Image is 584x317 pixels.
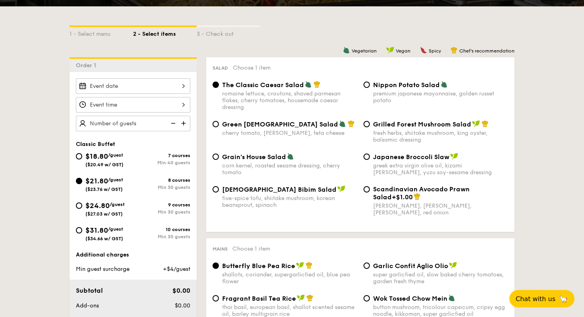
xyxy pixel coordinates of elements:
[85,187,123,192] span: ($23.76 w/ GST)
[85,177,108,185] span: $21.80
[133,153,190,158] div: 7 courses
[213,121,219,127] input: Green [DEMOGRAPHIC_DATA] Saladcherry tomato, [PERSON_NAME], feta cheese
[482,120,489,127] img: icon-chef-hat.a58ddaea.svg
[559,294,568,303] span: 🦙
[175,302,190,309] span: $0.00
[232,245,270,252] span: Choose 1 item
[110,202,125,207] span: /guest
[429,48,441,54] span: Spicy
[222,271,357,285] div: shallots, coriander, supergarlicfied oil, blue pea flower
[373,121,471,128] span: Grilled Forest Mushroom Salad
[396,48,410,54] span: Vegan
[364,295,370,301] input: Wok Tossed Chow Meinbutton mushroom, tricolour capsicum, cripsy egg noodle, kikkoman, super garli...
[459,48,514,54] span: Chef's recommendation
[172,287,190,294] span: $0.00
[133,177,190,183] div: 8 courses
[222,195,357,208] div: five-spice tofu, shiitake mushroom, korean beansprout, spinach
[297,294,305,301] img: icon-vegan.f8ff3823.svg
[222,90,357,111] div: romaine lettuce, croutons, shaved parmesan flakes, cherry tomatoes, housemade caesar dressing
[108,226,123,232] span: /guest
[339,120,346,127] img: icon-vegetarian.fe4039eb.svg
[222,153,286,161] span: Grain's House Salad
[373,130,508,143] div: fresh herbs, shiitake mushroom, king oyster, balsamic dressing
[222,262,295,270] span: Butterfly Blue Pea Rice
[76,266,130,272] span: Min guest surcharge
[213,263,219,269] input: Butterfly Blue Pea Riceshallots, coriander, supergarlicfied oil, blue pea flower
[373,90,508,104] div: premium japanese mayonnaise, golden russet potato
[76,251,190,259] div: Additional charges
[449,262,457,269] img: icon-vegan.f8ff3823.svg
[213,65,228,71] span: Salad
[133,160,190,165] div: Min 40 guests
[373,202,508,216] div: [PERSON_NAME], [PERSON_NAME], [PERSON_NAME], red onion
[213,154,219,160] input: Grain's House Saladcorn kernel, roasted sesame dressing, cherry tomato
[373,81,440,89] span: Nippon Potato Salad
[85,211,123,217] span: ($27.03 w/ GST)
[213,246,228,252] span: Mains
[306,294,313,301] img: icon-chef-hat.a58ddaea.svg
[85,201,110,210] span: $24.80
[296,262,304,269] img: icon-vegan.f8ff3823.svg
[450,153,458,160] img: icon-vegan.f8ff3823.svg
[76,287,103,294] span: Subtotal
[364,154,370,160] input: Japanese Broccoli Slawgreek extra virgin olive oil, kizami [PERSON_NAME], yuzu soy-sesame dressing
[133,209,190,215] div: Min 30 guests
[76,62,99,69] span: Order 1
[133,185,190,190] div: Min 30 guests
[76,178,82,184] input: $21.80/guest($23.76 w/ GST)8 coursesMin 30 guests
[133,202,190,208] div: 9 courses
[133,234,190,239] div: Min 30 guests
[364,121,370,127] input: Grilled Forest Mushroom Saladfresh herbs, shiitake mushroom, king oyster, balsamic dressing
[85,226,108,235] span: $31.80
[222,121,338,128] span: Green [DEMOGRAPHIC_DATA] Salad
[472,120,480,127] img: icon-vegan.f8ff3823.svg
[306,262,313,269] img: icon-chef-hat.a58ddaea.svg
[76,302,99,309] span: Add-ons
[343,47,350,54] img: icon-vegetarian.fe4039eb.svg
[441,81,448,88] img: icon-vegetarian.fe4039eb.svg
[76,227,82,233] input: $31.80/guest($34.66 w/ GST)10 coursesMin 30 guests
[222,162,357,176] div: corn kernel, roasted sesame dressing, cherry tomato
[213,295,219,301] input: Fragrant Basil Tea Ricethai basil, european basil, shallot scented sesame oil, barley multigrain ...
[448,294,455,301] img: icon-vegetarian.fe4039eb.svg
[373,162,508,176] div: greek extra virgin olive oil, kizami [PERSON_NAME], yuzu soy-sesame dressing
[85,236,123,241] span: ($34.66 w/ GST)
[76,153,82,159] input: $18.80/guest($20.49 w/ GST)7 coursesMin 40 guests
[373,262,448,270] span: Garlic Confit Aglio Olio
[222,130,357,136] div: cherry tomato, [PERSON_NAME], feta cheese
[313,81,321,88] img: icon-chef-hat.a58ddaea.svg
[392,193,413,201] span: +$1.00
[348,120,355,127] img: icon-chef-hat.a58ddaea.svg
[178,116,190,131] img: icon-add.58712e84.svg
[233,64,271,71] span: Choose 1 item
[133,27,197,38] div: 2 - Select items
[76,97,190,113] input: Event time
[451,47,458,54] img: icon-chef-hat.a58ddaea.svg
[287,153,294,160] img: icon-vegetarian.fe4039eb.svg
[373,185,470,201] span: Scandinavian Avocado Prawn Salad
[373,295,447,302] span: Wok Tossed Chow Mein
[364,186,370,193] input: Scandinavian Avocado Prawn Salad+$1.00[PERSON_NAME], [PERSON_NAME], [PERSON_NAME], red onion
[213,82,219,88] input: The Classic Caesar Saladromaine lettuce, croutons, shaved parmesan flakes, cherry tomatoes, house...
[509,290,574,307] button: Chat with us🦙
[197,27,260,38] div: 3 - Check out
[373,153,449,161] span: Japanese Broccoli Slaw
[373,271,508,285] div: super garlicfied oil, slow baked cherry tomatoes, garden fresh thyme
[222,81,304,89] span: The Classic Caesar Salad
[166,116,178,131] img: icon-reduce.1d2dbef1.svg
[305,81,312,88] img: icon-vegetarian.fe4039eb.svg
[133,227,190,232] div: 10 courses
[386,47,394,54] img: icon-vegan.f8ff3823.svg
[516,295,555,303] span: Chat with us
[213,186,219,193] input: [DEMOGRAPHIC_DATA] Bibim Saladfive-spice tofu, shiitake mushroom, korean beansprout, spinach
[76,202,82,209] input: $24.80/guest($27.03 w/ GST)9 coursesMin 30 guests
[337,185,345,193] img: icon-vegan.f8ff3823.svg
[352,48,377,54] span: Vegetarian
[76,141,115,148] span: Classic Buffet
[85,162,124,167] span: ($20.49 w/ GST)
[364,82,370,88] input: Nippon Potato Saladpremium japanese mayonnaise, golden russet potato
[76,78,190,94] input: Event date
[364,263,370,269] input: Garlic Confit Aglio Oliosuper garlicfied oil, slow baked cherry tomatoes, garden fresh thyme
[85,152,108,161] span: $18.80
[222,186,336,193] span: [DEMOGRAPHIC_DATA] Bibim Salad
